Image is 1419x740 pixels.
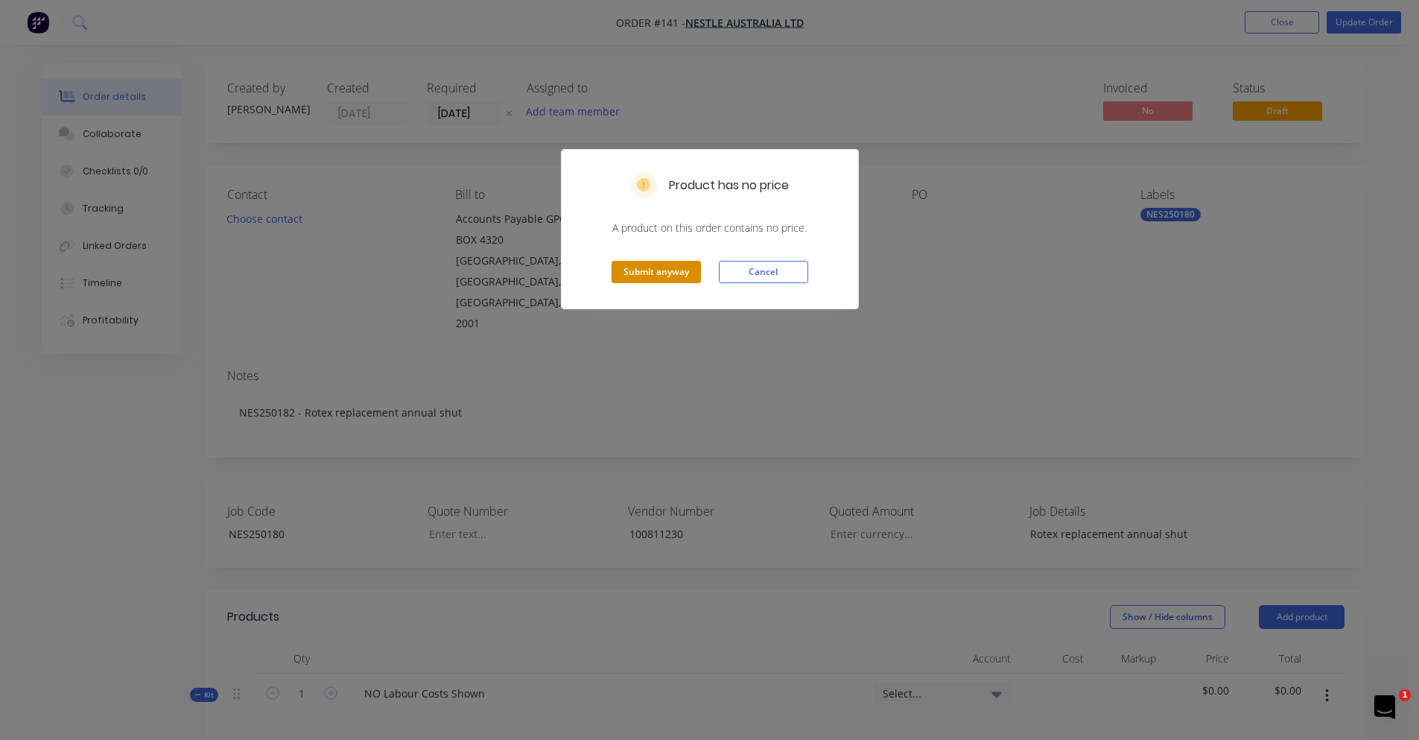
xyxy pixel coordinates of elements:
div: Intercom [6,6,30,48]
iframe: Intercom live chat [1368,689,1404,725]
span: A product on this order contains no price. [580,221,840,235]
div: Intercom messenger [6,6,30,48]
span: 1 [1399,689,1411,701]
button: Cancel [719,261,808,283]
div: Open Intercom Messenger [6,6,30,48]
h5: Product has no price [669,177,789,195]
button: Submit anyway [612,261,701,283]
